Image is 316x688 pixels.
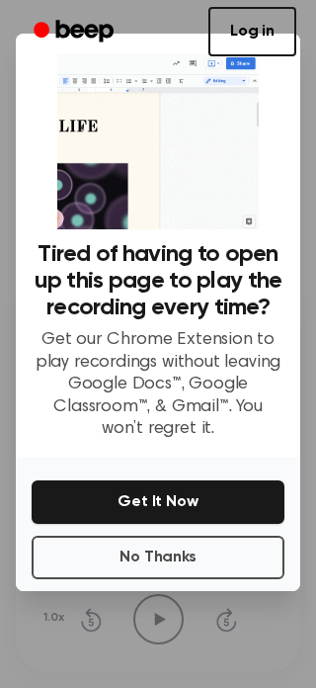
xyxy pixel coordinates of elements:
[32,241,284,321] h3: Tired of having to open up this page to play the recording every time?
[32,329,284,441] p: Get our Chrome Extension to play recordings without leaving Google Docs™, Google Classroom™, & Gm...
[20,13,131,51] a: Beep
[32,480,284,524] button: Get It Now
[57,53,260,229] img: Beep extension in action
[32,536,284,579] button: No Thanks
[208,7,296,56] a: Log in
